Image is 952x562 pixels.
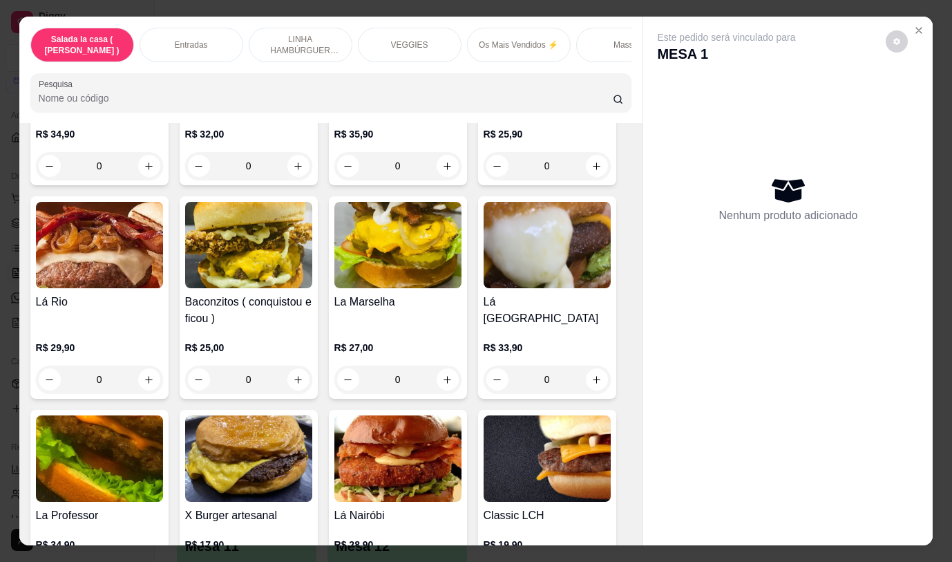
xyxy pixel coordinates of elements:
h4: Lá Rio [36,294,163,310]
h4: La Professor [36,507,163,524]
img: product-image [36,202,163,288]
p: Entradas [175,39,208,50]
button: Close [908,19,930,41]
button: decrease-product-quantity [886,30,908,53]
h4: Lá [GEOGRAPHIC_DATA] [484,294,611,327]
button: increase-product-quantity [287,368,310,391]
p: R$ 33,90 [484,341,611,355]
p: Nenhum produto adicionado [718,207,857,224]
p: R$ 17,90 [185,538,312,552]
h4: X Burger artesanal [185,507,312,524]
button: decrease-product-quantity [188,368,210,391]
p: MESA 1 [657,44,795,64]
button: decrease-product-quantity [486,368,508,391]
h4: Classic LCH [484,507,611,524]
button: decrease-product-quantity [337,155,359,177]
p: R$ 32,00 [185,127,312,141]
p: R$ 28,90 [334,538,461,552]
h4: Baconzitos ( conquistou e ficou ) [185,294,312,327]
p: R$ 27,00 [334,341,461,355]
img: product-image [334,415,461,502]
p: Este pedido será vinculado para [657,30,795,44]
button: decrease-product-quantity [486,155,508,177]
input: Pesquisa [39,91,613,105]
button: increase-product-quantity [586,155,608,177]
label: Pesquisa [39,78,77,90]
p: R$ 34,90 [36,127,163,141]
p: R$ 25,90 [484,127,611,141]
img: product-image [484,415,611,502]
p: Massas [613,39,642,50]
p: LINHA HAMBÚRGUER ANGUS [260,34,341,56]
p: Salada la casa ( [PERSON_NAME] ) [42,34,122,56]
h4: Lá Nairóbi [334,507,461,524]
img: product-image [185,415,312,502]
p: R$ 25,00 [185,341,312,355]
button: increase-product-quantity [586,368,608,391]
p: R$ 19,90 [484,538,611,552]
img: product-image [484,202,611,288]
img: product-image [334,202,461,288]
p: Os Mais Vendidos ⚡️ [479,39,558,50]
button: increase-product-quantity [437,155,459,177]
img: product-image [36,415,163,502]
p: R$ 29,90 [36,341,163,355]
p: R$ 34,90 [36,538,163,552]
h4: La Marselha [334,294,461,310]
p: R$ 35,90 [334,127,461,141]
p: VEGGIES [391,39,428,50]
img: product-image [185,202,312,288]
